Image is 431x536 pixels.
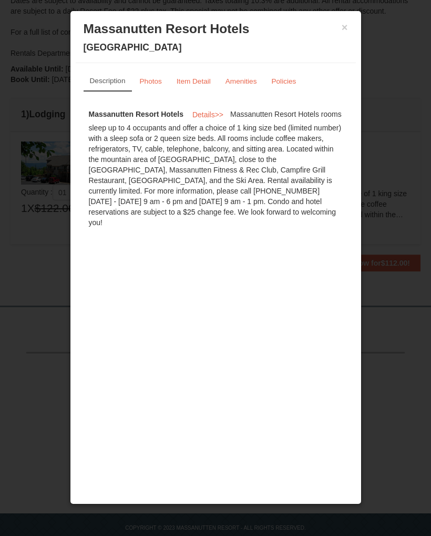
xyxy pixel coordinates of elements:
button: × [342,22,348,33]
span: Details [192,110,215,119]
a: Amenities [219,71,264,92]
button: Details>> [186,107,230,123]
div: Massanutten Resort Hotels rooms sleep up to 4 occupants and offer a choice of 1 king size bed (li... [84,102,348,233]
h4: [GEOGRAPHIC_DATA] [84,42,348,53]
small: Photos [140,77,162,85]
a: Policies [264,71,303,92]
a: Description [84,71,132,92]
small: Item Detail [177,77,211,85]
small: Policies [271,77,296,85]
strong: Massanutten Resort Hotels [89,110,183,118]
a: Item Detail [170,71,218,92]
small: Amenities [225,77,257,85]
h3: Massanutten Resort Hotels [84,21,348,37]
small: Description [90,77,126,85]
a: Photos [133,71,169,92]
